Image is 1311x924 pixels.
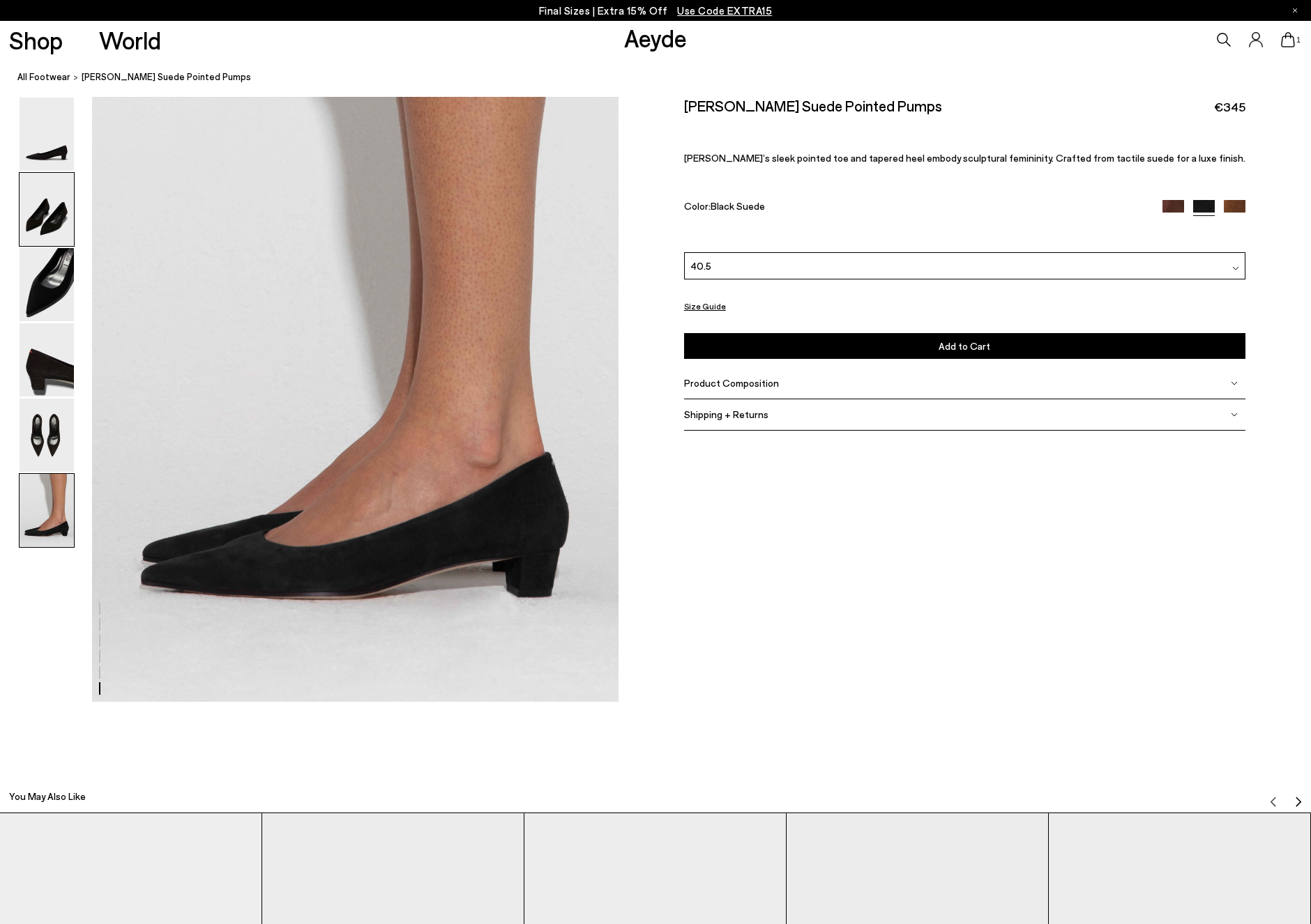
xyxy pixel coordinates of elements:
[20,98,74,171] img: Judi Suede Pointed Pumps - Image 1
[9,790,86,803] h2: You May Also Like
[1232,265,1239,272] img: svg%3E
[20,173,74,246] img: Judi Suede Pointed Pumps - Image 2
[1231,410,1238,417] img: svg%3E
[1295,36,1302,44] span: 1
[684,408,768,420] span: Shipping + Returns
[677,4,772,17] span: Navigate to /collections/ss25-final-sizes
[20,399,74,472] img: Judi Suede Pointed Pumps - Image 5
[690,259,711,273] span: 40.5
[99,28,161,52] a: World
[1214,98,1245,116] span: €345
[17,70,70,84] a: All Footwear
[82,70,251,84] span: [PERSON_NAME] Suede Pointed Pumps
[1268,786,1279,807] button: Previous slide
[684,298,726,315] button: Size Guide
[1281,32,1295,47] a: 1
[711,200,765,212] span: Black Suede
[684,377,779,389] span: Product Composition
[684,97,942,114] h2: [PERSON_NAME] Suede Pointed Pumps
[20,323,74,396] img: Judi Suede Pointed Pumps - Image 4
[1268,796,1279,807] img: svg%3E
[539,2,773,20] p: Final Sizes | Extra 15% Off
[684,200,1144,216] div: Color:
[17,59,1311,97] nav: breadcrumb
[684,152,1245,164] p: [PERSON_NAME]’s sleek pointed toe and tapered heel embody sculptural femininity. Crafted from tac...
[20,248,74,321] img: Judi Suede Pointed Pumps - Image 3
[939,340,990,352] span: Add to Cart
[624,23,687,52] a: Aeyde
[1231,379,1238,386] img: svg%3E
[9,28,63,52] a: Shop
[20,474,74,547] img: Judi Suede Pointed Pumps - Image 6
[684,333,1245,359] button: Add to Cart
[1293,796,1304,807] img: svg%3E
[1293,786,1304,807] button: Next slide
